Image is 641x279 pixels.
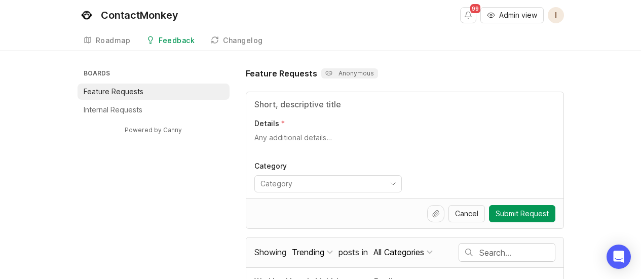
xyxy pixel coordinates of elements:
[246,67,317,79] h1: Feature Requests
[84,87,143,97] p: Feature Requests
[470,4,480,13] span: 99
[101,10,178,20] div: ContactMonkey
[205,30,269,51] a: Changelog
[373,247,424,258] div: All Categories
[385,180,401,188] svg: toggle icon
[260,178,384,189] input: Category
[455,209,478,219] span: Cancel
[254,175,402,192] div: toggle menu
[78,102,230,118] a: Internal Requests
[460,7,476,23] button: Notifications
[84,105,142,115] p: Internal Requests
[254,98,555,110] input: Title
[254,161,402,171] p: Category
[325,69,374,77] p: Anonymous
[78,30,137,51] a: Roadmap
[140,30,201,51] a: Feedback
[223,37,263,44] div: Changelog
[489,205,555,222] button: Submit Request
[607,245,631,269] div: Open Intercom Messenger
[254,133,555,153] textarea: Details
[479,247,555,258] input: Search…
[254,247,286,257] span: Showing
[499,10,537,20] span: Admin view
[480,7,544,23] button: Admin view
[555,9,557,21] span: I
[292,247,324,258] div: Trending
[159,37,195,44] div: Feedback
[448,205,485,222] button: Cancel
[254,118,279,129] p: Details
[123,124,183,136] a: Powered by Canny
[78,6,96,24] img: ContactMonkey logo
[548,7,564,23] button: I
[371,246,435,259] button: posts in
[78,84,230,100] a: Feature Requests
[338,247,368,257] span: posts in
[290,246,335,259] button: Showing
[82,67,230,82] h3: Boards
[496,209,549,219] span: Submit Request
[96,37,131,44] div: Roadmap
